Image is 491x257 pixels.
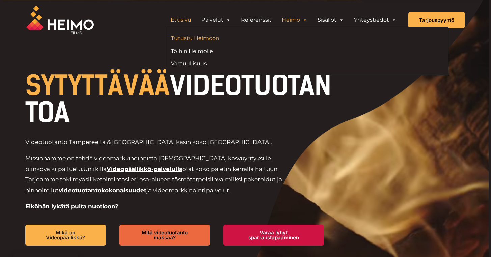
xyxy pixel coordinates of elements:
span: SYTYTTÄVÄÄ [25,69,170,102]
span: liiketoimintasi eri osa-alueen täsmätarpeisiin [88,176,217,183]
a: Vastuullisuus [171,59,302,68]
a: videotuotantokokonaisuudet [59,187,146,194]
aside: Header Widget 1 [162,13,405,27]
p: Missionamme on tehdä videomarkkinoinnista [DEMOGRAPHIC_DATA] kasvuyrityksille piinkova kilpailuetu. [25,153,292,196]
a: Tutustu Heimoon [171,34,302,43]
a: Videopäällikkö-palvelulla [107,166,182,172]
a: Mikä on Videopäällikkö? [25,225,106,246]
a: Referenssit [236,13,277,27]
a: Palvelut [196,13,236,27]
p: Videotuotanto Tampereelta & [GEOGRAPHIC_DATA] käsin koko [GEOGRAPHIC_DATA]. [25,137,292,148]
a: Tarjouspyyntö [408,12,465,28]
a: Sisällöt [312,13,349,27]
img: Heimo Filmsin logo [26,6,94,34]
span: Varaa lyhyt sparraustapaaminen [234,230,313,240]
a: Etusivu [166,13,196,27]
span: Uniikilla [83,166,107,172]
span: Mitä videotuotanto maksaa? [130,230,199,240]
a: Mitä videotuotanto maksaa? [119,225,210,246]
a: Yhteystiedot [349,13,402,27]
strong: Eiköhän lykätä puita nuotioon? [25,203,118,210]
a: Varaa lyhyt sparraustapaaminen [223,225,324,246]
span: Mikä on Videopäällikkö? [36,230,96,240]
span: ja videomarkkinointipalvelut. [146,187,230,194]
span: valmiiksi paketoidut ja hinnoitellut [25,176,282,194]
a: Töihin Heimolle [171,47,302,56]
h1: VIDEOTUOTANTOA [25,72,337,126]
a: Heimo [277,13,312,27]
